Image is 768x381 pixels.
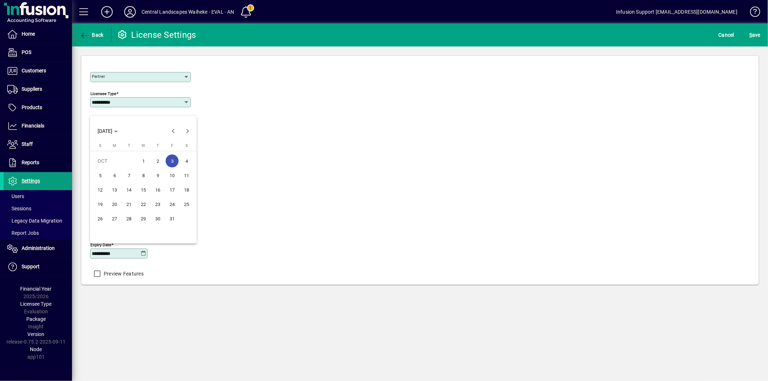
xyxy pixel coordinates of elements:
[157,143,159,148] span: T
[142,143,145,148] span: W
[166,169,179,182] span: 10
[151,169,164,182] span: 9
[171,143,173,148] span: F
[128,143,130,148] span: T
[136,168,151,183] button: Wed Oct 08 2025
[151,168,165,183] button: Thu Oct 09 2025
[165,197,179,211] button: Fri Oct 24 2025
[151,212,164,225] span: 30
[107,197,122,211] button: Mon Oct 20 2025
[113,143,116,148] span: M
[165,183,179,197] button: Fri Oct 17 2025
[166,183,179,196] span: 17
[165,154,179,168] button: Fri Oct 03 2025
[94,212,107,225] span: 26
[136,183,151,197] button: Wed Oct 15 2025
[93,211,107,226] button: Sun Oct 26 2025
[137,212,150,225] span: 29
[107,211,122,226] button: Mon Oct 27 2025
[165,168,179,183] button: Fri Oct 10 2025
[151,183,165,197] button: Thu Oct 16 2025
[122,211,136,226] button: Tue Oct 28 2025
[179,168,194,183] button: Sat Oct 11 2025
[151,154,164,167] span: 2
[93,168,107,183] button: Sun Oct 05 2025
[180,154,193,167] span: 4
[98,128,112,134] span: [DATE]
[122,169,135,182] span: 7
[94,169,107,182] span: 5
[94,198,107,211] span: 19
[93,183,107,197] button: Sun Oct 12 2025
[136,211,151,226] button: Wed Oct 29 2025
[179,154,194,168] button: Sat Oct 04 2025
[180,198,193,211] span: 25
[179,183,194,197] button: Sat Oct 18 2025
[180,169,193,182] span: 11
[165,211,179,226] button: Fri Oct 31 2025
[122,183,135,196] span: 14
[93,154,136,168] td: OCT
[122,198,135,211] span: 21
[99,143,102,148] span: S
[137,183,150,196] span: 15
[122,183,136,197] button: Tue Oct 14 2025
[122,212,135,225] span: 28
[94,183,107,196] span: 12
[108,212,121,225] span: 27
[179,197,194,211] button: Sat Oct 25 2025
[185,143,188,148] span: S
[151,197,165,211] button: Thu Oct 23 2025
[137,169,150,182] span: 8
[136,154,151,168] button: Wed Oct 01 2025
[108,183,121,196] span: 13
[137,154,150,167] span: 1
[137,198,150,211] span: 22
[122,168,136,183] button: Tue Oct 07 2025
[151,183,164,196] span: 16
[151,198,164,211] span: 23
[166,198,179,211] span: 24
[166,124,180,138] button: Previous month
[107,183,122,197] button: Mon Oct 13 2025
[151,211,165,226] button: Thu Oct 30 2025
[166,212,179,225] span: 31
[180,124,195,138] button: Next month
[93,197,107,211] button: Sun Oct 19 2025
[107,168,122,183] button: Mon Oct 06 2025
[108,198,121,211] span: 20
[166,154,179,167] span: 3
[122,197,136,211] button: Tue Oct 21 2025
[151,154,165,168] button: Thu Oct 02 2025
[95,125,121,138] button: Choose month and year
[136,197,151,211] button: Wed Oct 22 2025
[180,183,193,196] span: 18
[108,169,121,182] span: 6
